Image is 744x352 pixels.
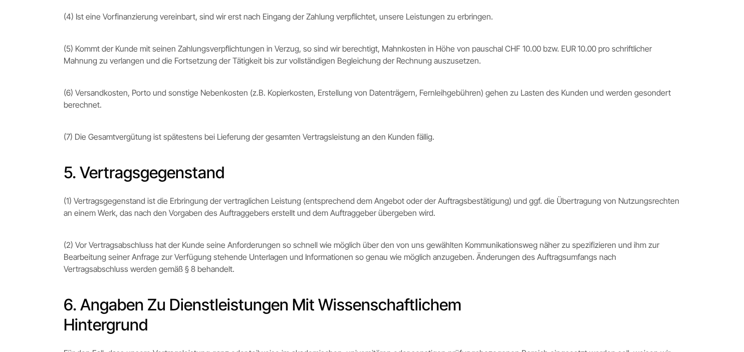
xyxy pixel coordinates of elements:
h3: 5. Vertragsgegenstand [64,163,681,183]
p: (7) Die Gesamtvergütung ist spätestens bei Lieferung der gesamten Vertragsleistung an den Kunden ... [64,131,681,143]
p: (6) Versandkosten, Porto und sonstige Nebenkosten (z.B. Kopierkosten, Erstellung von Datenträgern... [64,87,681,111]
h3: 6. Angaben zu Dienstleistungen mit wissenschaftlichem Hintergrund [64,295,681,335]
p: (1) Vertragsgegenstand ist die Erbringung der vertraglichen Leistung (entsprechend dem Angebot od... [64,195,681,219]
p: (2) Vor Vertragsabschluss hat der Kunde seine Anforderungen so schnell wie möglich über den von u... [64,239,681,275]
p: (4) Ist eine Vorfinanzierung vereinbart, sind wir erst nach Eingang der Zahlung verpflichtet, uns... [64,11,681,23]
p: (5) Kommt der Kunde mit seinen Zahlungsverpflichtungen in Verzug, so sind wir berechtigt, Mahnkos... [64,43,681,67]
